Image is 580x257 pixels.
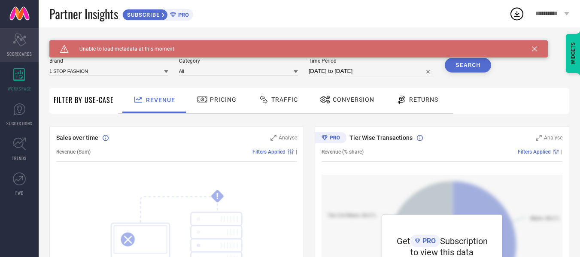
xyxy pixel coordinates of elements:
[509,6,525,21] div: Open download list
[349,134,413,141] span: Tier Wise Transactions
[15,190,24,196] span: FWD
[179,58,298,64] span: Category
[309,58,434,64] span: Time Period
[7,51,32,57] span: SCORECARDS
[561,149,562,155] span: |
[279,135,297,141] span: Analyse
[518,149,551,155] span: Filters Applied
[440,236,488,246] span: Subscription
[6,120,33,127] span: SUGGESTIONS
[210,96,237,103] span: Pricing
[420,237,436,245] span: PRO
[56,134,98,141] span: Sales over time
[146,97,175,103] span: Revenue
[49,58,168,64] span: Brand
[252,149,285,155] span: Filters Applied
[216,191,219,201] tspan: !
[322,149,364,155] span: Revenue (% share)
[544,135,562,141] span: Analyse
[397,236,410,246] span: Get
[122,7,193,21] a: SUBSCRIBEPRO
[123,12,162,18] span: SUBSCRIBE
[49,40,109,47] span: SYSTEM WORKSPACE
[69,46,174,52] span: Unable to load metadata at this moment
[309,66,434,76] input: Select time period
[536,135,542,141] svg: Zoom
[54,95,114,105] span: Filter By Use-Case
[270,135,276,141] svg: Zoom
[333,96,374,103] span: Conversion
[8,85,31,92] span: WORKSPACE
[49,5,118,23] span: Partner Insights
[56,149,91,155] span: Revenue (Sum)
[409,96,438,103] span: Returns
[12,155,27,161] span: TRENDS
[176,12,189,18] span: PRO
[315,132,346,145] div: Premium
[271,96,298,103] span: Traffic
[296,149,297,155] span: |
[445,58,491,73] button: Search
